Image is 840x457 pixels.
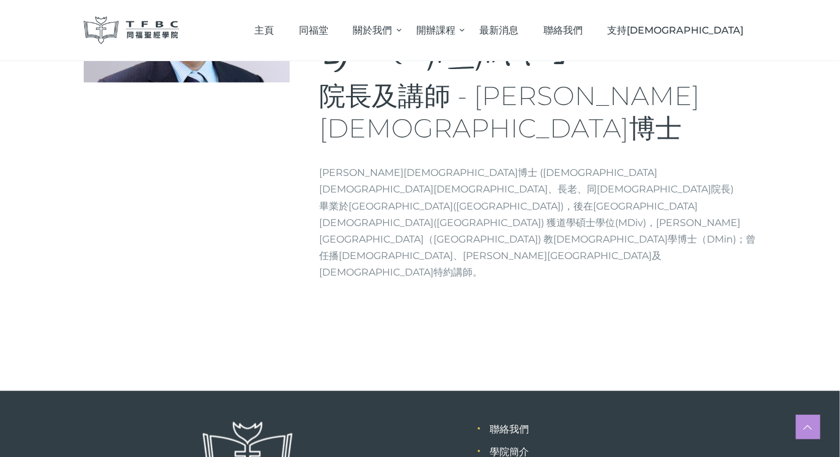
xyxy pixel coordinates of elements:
[353,24,392,36] span: 關於我們
[467,12,531,48] a: 最新消息
[479,24,518,36] span: 最新消息
[490,423,529,435] a: 聯絡我們
[341,12,404,48] a: 關於我們
[416,24,455,36] span: 開辦課程
[319,164,756,280] p: [PERSON_NAME][DEMOGRAPHIC_DATA]博士 ([DEMOGRAPHIC_DATA][DEMOGRAPHIC_DATA][DEMOGRAPHIC_DATA]、長老、同[DE...
[299,24,328,36] span: 同福堂
[404,12,468,48] a: 開辦課程
[531,12,595,48] a: 聯絡我們
[319,80,756,145] h3: 院長及講師 - [PERSON_NAME][DEMOGRAPHIC_DATA]博士
[242,12,287,48] a: 主頁
[286,12,341,48] a: 同福堂
[84,16,179,44] img: 同福聖經學院 TFBC
[543,24,583,36] span: 聯絡我們
[608,24,744,36] span: 支持[DEMOGRAPHIC_DATA]
[254,24,274,36] span: 主頁
[796,415,820,439] a: Scroll to top
[595,12,756,48] a: 支持[DEMOGRAPHIC_DATA]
